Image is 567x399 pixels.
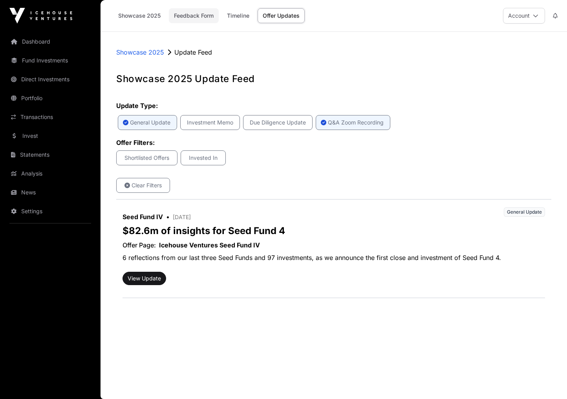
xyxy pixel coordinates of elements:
h1: Showcase 2025 Update Feed [116,73,551,85]
a: News [6,184,94,201]
a: Direct Investments [6,71,94,88]
p: Update Type: [116,101,551,110]
p: 6 reflections from our last three Seed Funds and 97 investments, as we announce the first close a... [123,250,545,265]
button: Account [503,8,545,24]
p: Investment Memo [185,119,235,126]
span: General Update [504,207,545,217]
a: Timeline [222,8,254,23]
a: Fund Investments [6,52,94,69]
button: Due Diligence Update [243,115,313,130]
a: Portfolio [6,90,94,107]
a: Icehouse Ventures Seed Fund IV [159,240,260,250]
p: Update Feed [174,48,212,57]
button: General Update [118,115,177,130]
p: Offer Filters: [116,138,551,147]
span: Clear Filters [121,181,165,189]
button: View Update [123,272,166,285]
a: Transactions [6,108,94,126]
a: Clear Filters [116,178,170,193]
button: Shortlisted Offers [116,150,177,165]
button: Investment Memo [180,115,240,130]
a: Invest [6,127,94,145]
p: Q&A Zoom Recording [326,119,385,126]
a: Settings [6,203,94,220]
a: Feedback Form [169,8,219,23]
p: Due Diligence Update [248,119,307,126]
a: Dashboard [6,33,94,50]
span: [DATE] [173,214,191,220]
a: Showcase 2025 [113,8,166,23]
p: Offer Page: [123,240,159,250]
a: Offer Updates [258,8,305,23]
span: Invested In [186,154,221,162]
a: Seed Fund IV [123,213,163,221]
button: Invested In [181,150,226,165]
p: Shortlisted Offers [121,154,172,162]
img: Icehouse Ventures Logo [9,8,72,24]
button: Q&A Zoom Recording [316,115,390,130]
a: Showcase 2025 [116,48,164,57]
p: General Update [128,119,172,126]
a: Analysis [6,165,94,182]
span: • [163,213,173,221]
iframe: Chat Widget [528,361,567,399]
a: Statements [6,146,94,163]
a: $82.6m of insights for Seed Fund 4 [123,225,285,236]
